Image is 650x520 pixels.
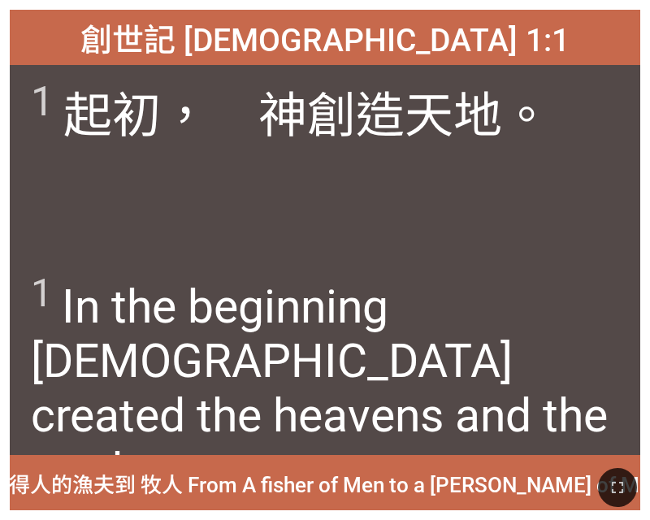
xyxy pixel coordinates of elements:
[502,87,551,145] wh776: 。
[80,15,570,60] span: 創世記 [DEMOGRAPHIC_DATA] 1:1
[161,87,551,145] wh7225: ， 神
[31,271,53,316] sup: 1
[31,271,620,497] span: In the beginning [DEMOGRAPHIC_DATA] created the heavens and the earth.
[31,78,54,125] sup: 1
[405,87,551,145] wh1254: 天
[31,76,552,146] span: 起初
[307,87,551,145] wh430: 創造
[453,87,551,145] wh8064: 地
